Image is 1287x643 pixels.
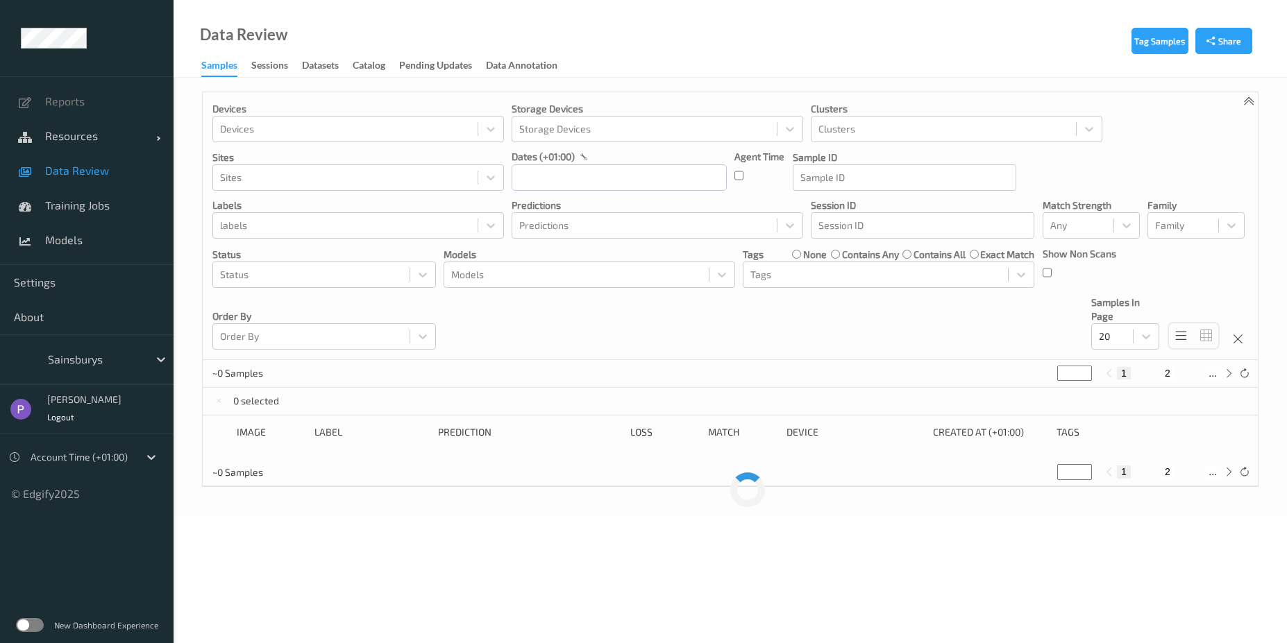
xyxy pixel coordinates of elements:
[933,425,1047,439] div: Created At (+01:00)
[811,198,1034,212] p: Session ID
[200,28,287,42] div: Data Review
[353,58,385,76] div: Catalog
[1204,465,1221,478] button: ...
[201,56,251,77] a: Samples
[1057,425,1170,439] div: Tags
[793,151,1016,164] p: Sample ID
[212,248,436,262] p: Status
[212,102,504,116] p: Devices
[212,198,504,212] p: labels
[1043,247,1116,261] p: Show Non Scans
[486,58,557,76] div: Data Annotation
[212,366,317,380] p: ~0 Samples
[486,56,571,76] a: Data Annotation
[914,248,966,262] label: contains all
[630,425,698,439] div: Loss
[512,150,575,164] p: dates (+01:00)
[302,58,339,76] div: Datasets
[353,56,399,76] a: Catalog
[1091,295,1159,323] p: Samples In Page
[1195,28,1252,54] button: Share
[786,425,923,439] div: Device
[237,425,305,439] div: image
[1043,198,1140,212] p: Match Strength
[212,151,504,164] p: Sites
[1204,367,1221,379] button: ...
[314,425,428,439] div: Label
[302,56,353,76] a: Datasets
[444,248,735,262] p: Models
[399,58,472,76] div: Pending Updates
[512,198,803,212] p: Predictions
[1161,367,1175,379] button: 2
[734,150,784,164] p: Agent Time
[980,248,1034,262] label: exact match
[399,56,486,76] a: Pending Updates
[233,394,279,408] p: 0 selected
[512,102,803,116] p: Storage Devices
[708,425,776,439] div: Match
[212,309,436,323] p: Order By
[212,465,317,479] p: ~0 Samples
[251,56,302,76] a: Sessions
[1161,465,1175,478] button: 2
[1117,465,1131,478] button: 1
[842,248,899,262] label: contains any
[1147,198,1245,212] p: Family
[438,425,620,439] div: Prediction
[251,58,288,76] div: Sessions
[803,248,827,262] label: none
[811,102,1102,116] p: Clusters
[1132,28,1188,54] button: Tag Samples
[1117,367,1131,379] button: 1
[743,248,764,262] p: Tags
[201,58,237,77] div: Samples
